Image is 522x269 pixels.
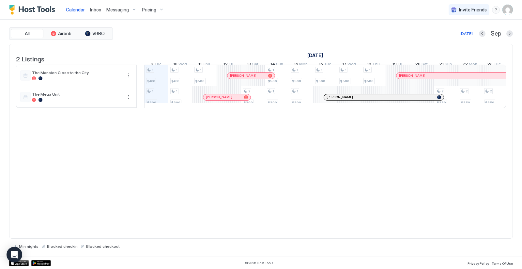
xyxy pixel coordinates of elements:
[154,61,161,68] span: Tue
[229,61,233,68] span: Fri
[32,70,122,75] span: The Mansion Close to the City
[151,61,153,68] span: 9
[45,29,77,38] button: Airbnb
[245,261,273,265] span: © 2025 Host Tools
[341,60,358,70] a: September 17, 2025
[252,61,258,68] span: Sat
[319,61,323,68] span: 16
[268,101,277,105] span: $300
[492,260,513,266] a: Terms Of Use
[437,101,446,105] span: $350
[272,68,274,72] span: 1
[86,244,120,249] span: Blocked checkout
[142,7,156,13] span: Pricing
[316,79,325,83] span: $500
[321,68,322,72] span: 1
[197,60,212,70] a: September 11, 2025
[468,260,489,266] a: Privacy Policy
[392,61,397,68] span: 19
[438,60,453,70] a: September 21, 2025
[506,30,513,37] button: Next month
[9,260,29,266] a: App Store
[195,79,205,83] span: $500
[248,89,250,93] span: 2
[415,61,421,68] span: 20
[125,71,132,79] button: More options
[317,60,333,70] a: September 16, 2025
[485,101,494,105] span: $350
[32,92,122,97] span: The Mega Unit
[502,5,513,15] div: User profile
[90,6,101,13] a: Inbox
[149,60,163,70] a: September 9, 2025
[178,61,187,68] span: Wed
[492,261,513,265] span: Terms Of Use
[463,61,468,68] span: 22
[297,68,298,72] span: 1
[125,71,132,79] div: menu
[269,60,285,70] a: September 14, 2025
[399,73,425,78] span: [PERSON_NAME]
[31,260,51,266] a: Google Play Store
[272,89,274,93] span: 1
[176,68,177,72] span: 1
[222,60,235,70] a: September 12, 2025
[494,61,501,68] span: Tue
[79,29,111,38] button: VRBO
[245,60,260,70] a: September 13, 2025
[479,30,485,37] button: Previous month
[247,61,251,68] span: 13
[445,61,452,68] span: Sun
[398,61,402,68] span: Fri
[171,79,179,83] span: $400
[342,61,346,68] span: 17
[347,61,356,68] span: Wed
[490,89,492,93] span: 2
[487,61,493,68] span: 23
[367,61,371,68] span: 18
[244,101,253,105] span: $300
[441,89,443,93] span: 2
[459,30,474,38] button: [DATE]
[25,31,30,37] span: All
[461,60,479,70] a: September 22, 2025
[9,5,58,15] a: Host Tools Logo
[292,79,301,83] span: $500
[58,31,71,37] span: Airbnb
[66,7,85,12] span: Calendar
[461,101,470,105] span: $350
[439,61,444,68] span: 21
[147,79,155,83] span: $400
[125,93,132,101] div: menu
[9,27,113,40] div: tab-group
[340,79,349,83] span: $500
[391,60,404,70] a: September 19, 2025
[292,60,309,70] a: September 15, 2025
[414,60,429,70] a: September 20, 2025
[491,30,501,38] span: Sep
[365,60,381,70] a: September 18, 2025
[369,68,371,72] span: 1
[90,7,101,12] span: Inbox
[172,60,189,70] a: September 10, 2025
[200,68,202,72] span: 1
[19,244,38,249] span: Min nights
[7,247,22,262] div: Open Intercom Messenger
[469,61,477,68] span: Mon
[173,61,177,68] span: 10
[292,101,301,105] span: $300
[125,93,132,101] button: More options
[297,89,298,93] span: 1
[16,54,44,63] span: 2 Listings
[230,73,256,78] span: [PERSON_NAME]
[468,261,489,265] span: Privacy Policy
[152,89,153,93] span: 1
[372,61,380,68] span: Thu
[152,68,153,72] span: 1
[106,7,129,13] span: Messaging
[66,6,85,13] a: Calendar
[268,79,277,83] span: $500
[466,89,468,93] span: 2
